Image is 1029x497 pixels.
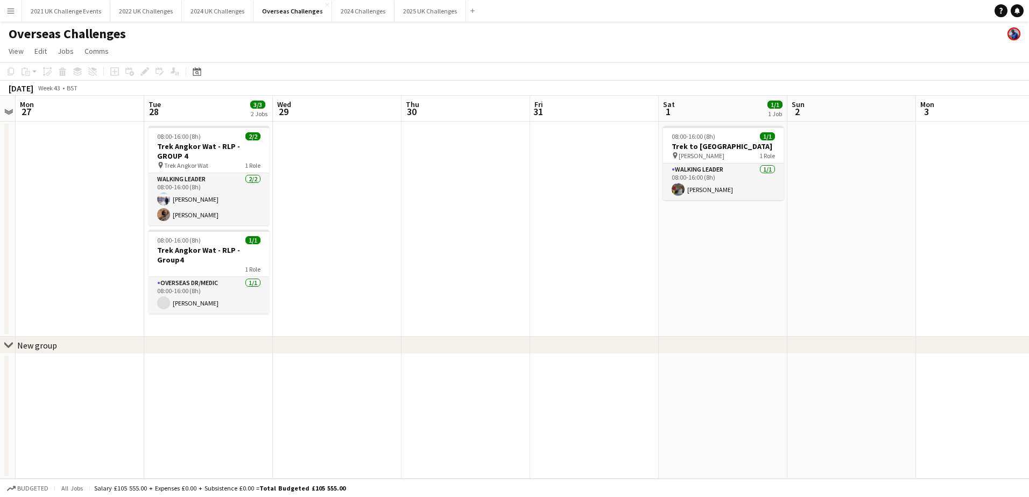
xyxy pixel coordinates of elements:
span: 3 [919,105,934,118]
span: Budgeted [17,485,48,492]
div: New group [17,340,57,351]
span: Sun [792,100,805,109]
div: BST [67,84,77,92]
span: 2/2 [245,132,260,140]
button: 2024 Challenges [332,1,394,22]
span: Comms [84,46,109,56]
app-card-role: Walking Leader1/108:00-16:00 (8h)[PERSON_NAME] [663,164,784,200]
button: 2021 UK Challenge Events [22,1,110,22]
span: 31 [533,105,543,118]
span: Fri [534,100,543,109]
a: View [4,44,28,58]
h3: Trek to [GEOGRAPHIC_DATA] [663,141,784,151]
span: Wed [277,100,291,109]
span: All jobs [59,484,85,492]
span: Mon [920,100,934,109]
span: 1 Role [759,152,775,160]
app-job-card: 08:00-16:00 (8h)1/1Trek Angkor Wat - RLP - Group41 RoleOverseas Dr/Medic1/108:00-16:00 (8h)[PERSO... [149,230,269,314]
span: 29 [276,105,291,118]
span: 1 Role [245,265,260,273]
h3: Trek Angkor Wat - RLP - Group4 [149,245,269,265]
span: Jobs [58,46,74,56]
app-job-card: 08:00-16:00 (8h)1/1Trek to [GEOGRAPHIC_DATA] [PERSON_NAME]1 RoleWalking Leader1/108:00-16:00 (8h)... [663,126,784,200]
app-card-role: Overseas Dr/Medic1/108:00-16:00 (8h)[PERSON_NAME] [149,277,269,314]
span: 08:00-16:00 (8h) [672,132,715,140]
span: 3/3 [250,101,265,109]
span: Tue [149,100,161,109]
app-user-avatar: Andy Baker [1007,27,1020,40]
span: Thu [406,100,419,109]
div: [DATE] [9,83,33,94]
span: 27 [18,105,34,118]
span: View [9,46,24,56]
span: 1/1 [767,101,783,109]
span: 1 [661,105,675,118]
span: 2 [790,105,805,118]
span: Total Budgeted £105 555.00 [259,484,346,492]
div: 1 Job [768,110,782,118]
div: 2 Jobs [251,110,267,118]
a: Comms [80,44,113,58]
span: Mon [20,100,34,109]
span: 08:00-16:00 (8h) [157,236,201,244]
button: 2022 UK Challenges [110,1,182,22]
div: Salary £105 555.00 + Expenses £0.00 + Subsistence £0.00 = [94,484,346,492]
span: 1 Role [245,161,260,169]
span: 1/1 [760,132,775,140]
span: Week 43 [36,84,62,92]
span: [PERSON_NAME] [679,152,724,160]
h1: Overseas Challenges [9,26,126,42]
app-card-role: Walking Leader2/208:00-16:00 (8h)[PERSON_NAME][PERSON_NAME] [149,173,269,225]
span: Edit [34,46,47,56]
button: 2025 UK Challenges [394,1,466,22]
span: Trek Angkor Wat [164,161,208,169]
span: 1/1 [245,236,260,244]
a: Edit [30,44,51,58]
span: Sat [663,100,675,109]
button: Budgeted [5,482,50,494]
button: Overseas Challenges [253,1,332,22]
h3: Trek Angkor Wat - RLP - GROUP 4 [149,141,269,161]
app-job-card: 08:00-16:00 (8h)2/2Trek Angkor Wat - RLP - GROUP 4 Trek Angkor Wat1 RoleWalking Leader2/208:00-16... [149,126,269,225]
button: 2024 UK Challenges [182,1,253,22]
span: 28 [147,105,161,118]
span: 30 [404,105,419,118]
a: Jobs [53,44,78,58]
span: 08:00-16:00 (8h) [157,132,201,140]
